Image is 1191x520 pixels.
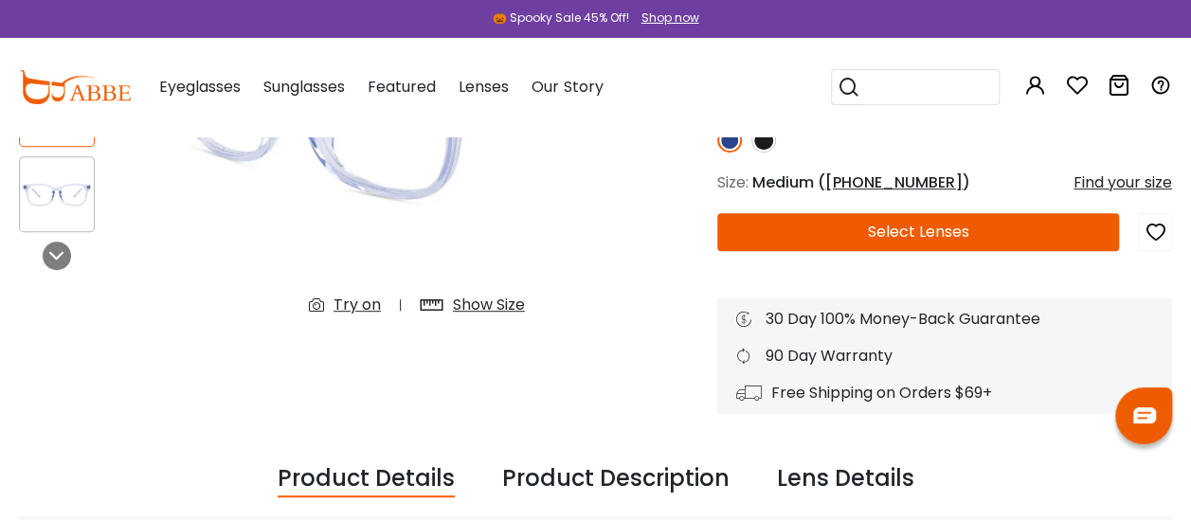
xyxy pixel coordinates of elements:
[717,171,749,193] span: Size:
[641,9,699,27] div: Shop now
[459,76,509,98] span: Lenses
[632,9,699,26] a: Shop now
[717,213,1119,251] button: Select Lenses
[1074,171,1172,194] div: Find your size
[752,171,970,193] span: Medium ( )
[532,76,603,98] span: Our Story
[736,382,1153,404] div: Free Shipping on Orders $69+
[1133,407,1156,423] img: chat
[502,461,730,497] div: Product Description
[453,294,525,316] div: Show Size
[334,294,381,316] div: Try on
[493,9,629,27] div: 🎃 Spooky Sale 45% Off!
[368,76,436,98] span: Featured
[736,345,1153,368] div: 90 Day Warranty
[263,76,345,98] span: Sunglasses
[20,176,94,213] img: Placeine Blue Plastic Eyeglasses , UniversalBridgeFit Frames from ABBE Glasses
[777,461,914,497] div: Lens Details
[736,308,1153,331] div: 30 Day 100% Money-Back Guarantee
[278,461,455,497] div: Product Details
[825,171,963,193] span: [PHONE_NUMBER]
[19,70,131,104] img: abbeglasses.com
[159,76,241,98] span: Eyeglasses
